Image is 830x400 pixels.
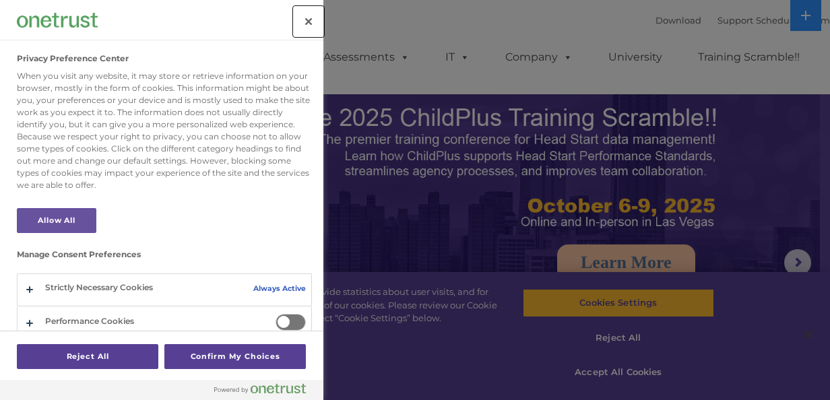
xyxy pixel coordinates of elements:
button: Allow All [17,208,96,233]
span: Last name [183,89,224,99]
button: Close [294,7,323,36]
span: Phone number [183,144,241,154]
h2: Privacy Preference Center [17,54,129,63]
div: Company Logo [17,7,98,34]
h3: Manage Consent Preferences [17,250,312,266]
div: When you visit any website, it may store or retrieve information on your browser, mostly in the f... [17,70,312,191]
img: Powered by OneTrust Opens in a new Tab [214,383,306,394]
button: Confirm My Choices [164,344,306,369]
button: Reject All [17,344,158,369]
a: Powered by OneTrust Opens in a new Tab [214,383,317,400]
img: Company Logo [17,13,98,27]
